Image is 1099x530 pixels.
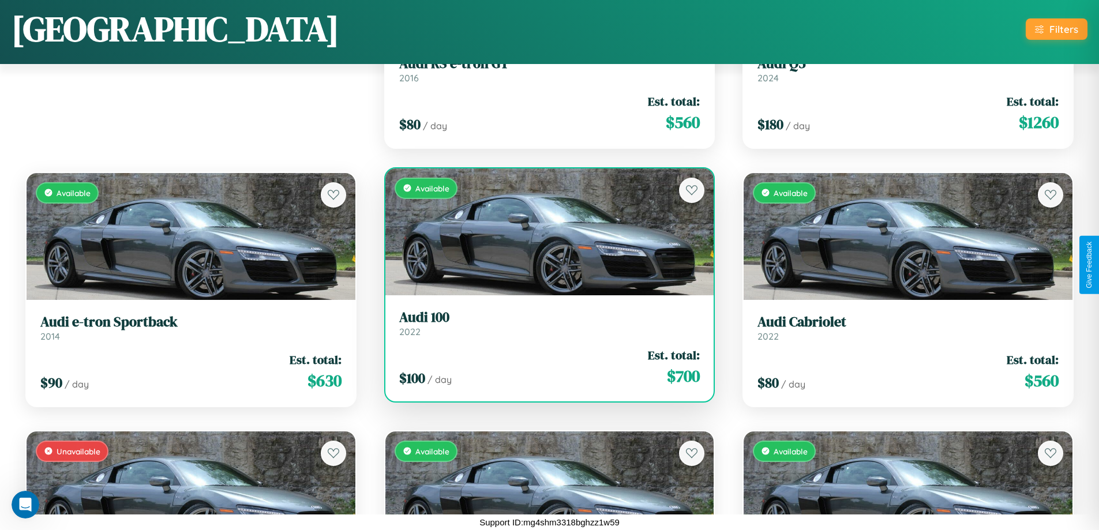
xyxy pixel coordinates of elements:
span: Est. total: [1007,351,1059,368]
span: Available [774,188,808,198]
span: 2022 [399,326,421,337]
span: $ 560 [1025,369,1059,392]
p: Support ID: mg4shm3318bghzz1w59 [479,514,620,530]
span: Available [57,188,91,198]
iframe: Intercom live chat [12,491,39,518]
span: $ 100 [399,369,425,388]
span: Est. total: [1007,93,1059,110]
span: / day [427,374,452,385]
h3: Audi e-tron Sportback [40,314,342,330]
div: Give Feedback [1085,242,1093,288]
a: Audi e-tron Sportback2014 [40,314,342,342]
span: / day [786,120,810,131]
span: 2014 [40,330,60,342]
span: / day [65,378,89,390]
h3: Audi Q5 [757,55,1059,72]
a: Audi Cabriolet2022 [757,314,1059,342]
span: $ 90 [40,373,62,392]
span: $ 80 [757,373,779,392]
span: 2022 [757,330,779,342]
h3: Audi Cabriolet [757,314,1059,330]
span: Est. total: [648,93,700,110]
button: Filters [1026,18,1087,40]
span: Available [415,183,449,193]
span: Est. total: [648,347,700,363]
span: $ 560 [666,111,700,134]
span: / day [423,120,447,131]
h3: Audi 100 [399,309,700,326]
span: 2016 [399,72,419,84]
a: Audi Q52024 [757,55,1059,84]
span: $ 630 [307,369,342,392]
span: Available [415,446,449,456]
span: Unavailable [57,446,100,456]
span: $ 80 [399,115,421,134]
span: Est. total: [290,351,342,368]
span: Available [774,446,808,456]
span: / day [781,378,805,390]
h1: [GEOGRAPHIC_DATA] [12,5,339,52]
h3: Audi RS e-tron GT [399,55,700,72]
span: $ 180 [757,115,783,134]
div: Filters [1049,23,1078,35]
a: Audi RS e-tron GT2016 [399,55,700,84]
span: $ 700 [667,364,700,388]
span: 2024 [757,72,779,84]
span: $ 1260 [1019,111,1059,134]
a: Audi 1002022 [399,309,700,337]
